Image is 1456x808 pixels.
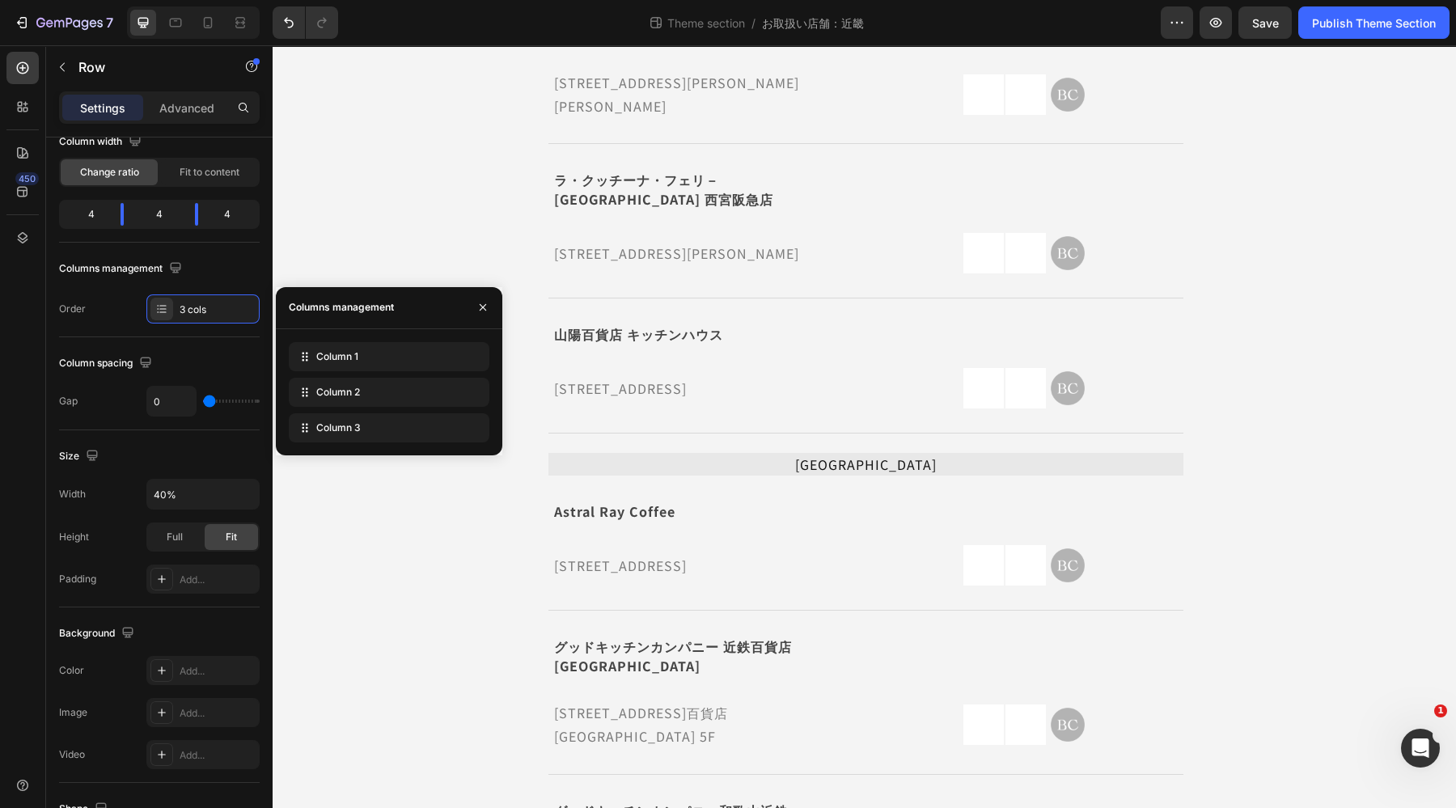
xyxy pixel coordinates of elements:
[316,385,360,400] span: Column 2
[15,172,39,185] div: 450
[280,277,589,300] div: Rich Text Editor. Editing area: main
[59,663,84,678] div: Color
[281,197,594,220] p: [STREET_ADDRESS][PERSON_NAME]
[280,590,589,632] div: Rich Text Editor. Editing area: main
[180,302,256,317] div: 3 cols
[78,57,216,77] p: Row
[180,664,256,679] div: Add...
[281,755,587,775] p: グッドキッチンカンパニー和歌山近鉄
[733,323,773,363] img: gempages_443613713707041802-97b82b33-dc44-42a4-97e7-0b1c187233d5.png
[80,99,125,116] p: Settings
[316,349,358,364] span: Column 1
[273,45,1456,808] iframe: Design area
[59,446,102,467] div: Size
[62,203,108,226] div: 4
[180,748,256,763] div: Add...
[180,165,239,180] span: Fit to content
[281,656,594,703] p: [STREET_ADDRESS]百貨店[GEOGRAPHIC_DATA] 5F
[59,353,155,374] div: Column spacing
[281,509,594,532] p: [STREET_ADDRESS]
[59,131,145,153] div: Column width
[147,387,196,416] input: Auto
[226,530,237,544] span: Fit
[281,591,587,630] p: グッドキッチンカンパニー 近鉄百貨店 [GEOGRAPHIC_DATA]
[775,659,815,700] img: gempages_443613713707041802-65d37c3a-6405-48e7-9e27-8072f013e403.png
[751,15,756,32] span: /
[59,572,96,586] div: Padding
[289,300,394,315] div: Columns management
[733,500,773,540] img: gempages_443613713707041802-97b82b33-dc44-42a4-97e7-0b1c187233d5.png
[1298,6,1450,39] button: Publish Theme Section
[280,754,589,776] div: Rich Text Editor. Editing area: main
[664,15,748,32] span: Theme section
[691,188,731,228] img: gempages_443613713707041802-97b82b33-dc44-42a4-97e7-0b1c187233d5.png
[733,659,773,700] img: gempages_443613713707041802-97b82b33-dc44-42a4-97e7-0b1c187233d5.png
[59,394,78,408] div: Gap
[775,500,815,540] img: gempages_443613713707041802-65d37c3a-6405-48e7-9e27-8072f013e403.png
[1401,729,1440,768] iframe: Intercom live chat
[691,323,731,363] img: gempages_443613713707041802-97b82b33-dc44-42a4-97e7-0b1c187233d5.png
[80,165,139,180] span: Change ratio
[1434,704,1447,717] span: 1
[281,125,587,163] p: ラ・クッチーナ・フェリ－[GEOGRAPHIC_DATA] 西宮阪急店
[691,659,731,700] img: gempages_443613713707041802-97b82b33-dc44-42a4-97e7-0b1c187233d5.png
[775,323,815,363] img: gempages_443613713707041802-65d37c3a-6405-48e7-9e27-8072f013e403.png
[280,455,589,477] div: Rich Text Editor. Editing area: main
[775,188,815,228] img: gempages_443613713707041802-65d37c3a-6405-48e7-9e27-8072f013e403.png
[273,6,338,39] div: Undo/Redo
[106,13,113,32] p: 7
[159,99,214,116] p: Advanced
[147,480,259,509] input: Auto
[59,747,85,762] div: Video
[59,258,185,280] div: Columns management
[280,507,595,534] div: Rich Text Editor. Editing area: main
[59,623,138,645] div: Background
[280,654,595,704] div: Rich Text Editor. Editing area: main
[1238,6,1292,39] button: Save
[281,332,594,355] p: [STREET_ADDRESS]
[6,6,121,39] button: 7
[180,573,256,587] div: Add...
[137,203,182,226] div: 4
[180,706,256,721] div: Add...
[281,456,587,476] p: Astral Ray Coffee
[1252,16,1279,30] span: Save
[211,203,256,226] div: 4
[762,15,864,32] span: お取扱い店舗：近畿
[281,279,587,298] p: 山陽百貨店 キッチンハウス
[59,487,86,501] div: Width
[59,302,86,316] div: Order
[59,530,89,544] div: Height
[316,421,361,435] span: Column 3
[280,330,595,357] div: Rich Text Editor. Editing area: main
[59,705,87,720] div: Image
[733,188,773,228] img: gempages_443613713707041802-97b82b33-dc44-42a4-97e7-0b1c187233d5.png
[1312,15,1436,32] div: Publish Theme Section
[691,500,731,540] img: gempages_443613713707041802-97b82b33-dc44-42a4-97e7-0b1c187233d5.png
[277,409,909,429] p: [GEOGRAPHIC_DATA]
[167,530,183,544] span: Full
